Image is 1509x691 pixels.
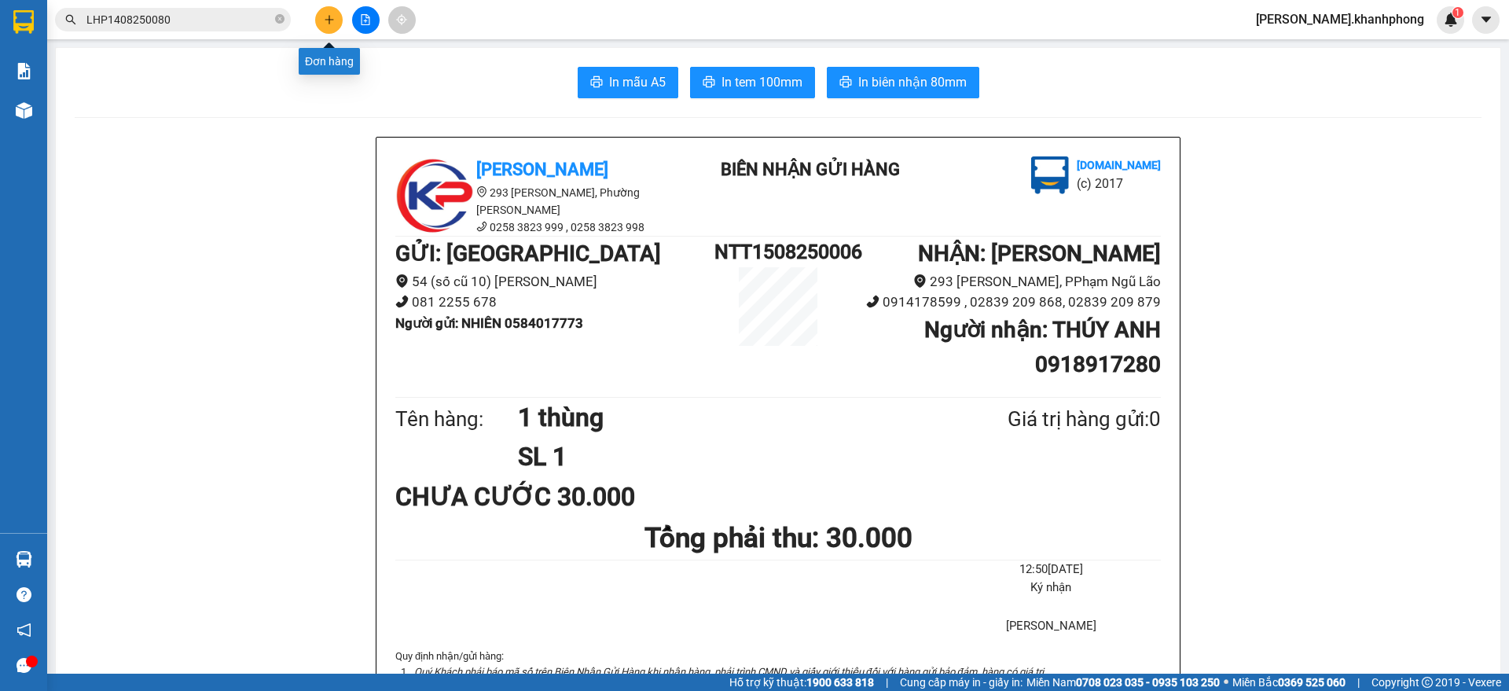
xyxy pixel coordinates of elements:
b: BIÊN NHẬN GỬI HÀNG [721,160,900,179]
button: file-add [352,6,380,34]
span: Hỗ trợ kỹ thuật: [729,674,874,691]
img: logo.jpg [395,156,474,235]
button: printerIn mẫu A5 [578,67,678,98]
span: caret-down [1479,13,1493,27]
li: 0914178599 , 02839 209 868, 02839 209 879 [842,292,1161,313]
span: question-circle [17,587,31,602]
b: [PERSON_NAME] [476,160,608,179]
span: printer [590,75,603,90]
i: Quý Khách phải báo mã số trên Biên Nhận Gửi Hàng khi nhận hàng, phải trình CMND và giấy giới thiệ... [414,666,1046,678]
li: 293 [PERSON_NAME], Phường [PERSON_NAME] [395,184,678,219]
li: 081 2255 678 [395,292,714,313]
span: environment [913,274,927,288]
button: caret-down [1472,6,1500,34]
span: | [886,674,888,691]
img: solution-icon [16,63,32,79]
sup: 1 [1452,7,1463,18]
span: close-circle [275,13,285,28]
span: Miền Bắc [1232,674,1346,691]
li: 293 [PERSON_NAME], PPhạm Ngũ Lão [842,271,1161,292]
strong: 1900 633 818 [806,676,874,689]
img: logo-vxr [13,10,34,34]
li: 54 (số cũ 10) [PERSON_NAME] [395,271,714,292]
img: warehouse-icon [16,551,32,568]
span: file-add [360,14,371,25]
div: Giá trị hàng gửi: 0 [931,403,1161,436]
span: close-circle [275,14,285,24]
li: 12:50[DATE] [942,561,1161,579]
b: [DOMAIN_NAME] [1077,159,1161,171]
strong: 0708 023 035 - 0935 103 250 [1076,676,1220,689]
span: Miền Nam [1026,674,1220,691]
img: logo.jpg [1031,156,1069,194]
h1: Tổng phải thu: 30.000 [395,516,1161,560]
span: ⚪️ [1224,679,1228,685]
h1: 1 thùng [518,398,931,437]
span: Cung cấp máy in - giấy in: [900,674,1023,691]
strong: 0369 525 060 [1278,676,1346,689]
span: aim [396,14,407,25]
li: 0258 3823 999 , 0258 3823 998 [395,219,678,236]
span: search [65,14,76,25]
button: printerIn biên nhận 80mm [827,67,979,98]
b: Người gửi : NHIÊN 0584017773 [395,315,583,331]
span: [PERSON_NAME].khanhphong [1243,9,1437,29]
div: CHƯA CƯỚC 30.000 [395,477,648,516]
b: Người nhận : THÚY ANH 0918917280 [924,317,1161,377]
span: In tem 100mm [721,72,802,92]
button: plus [315,6,343,34]
span: In mẫu A5 [609,72,666,92]
button: printerIn tem 100mm [690,67,815,98]
h1: SL 1 [518,437,931,476]
span: phone [866,295,879,308]
span: phone [395,295,409,308]
span: copyright [1422,677,1433,688]
span: plus [324,14,335,25]
li: [PERSON_NAME] [942,617,1161,636]
span: printer [703,75,715,90]
span: 1 [1455,7,1460,18]
li: Ký nhận [942,579,1161,597]
input: Tìm tên, số ĐT hoặc mã đơn [86,11,272,28]
span: notification [17,623,31,638]
img: icon-new-feature [1444,13,1458,27]
span: In biên nhận 80mm [858,72,967,92]
h1: NTT1508250006 [714,237,842,267]
span: message [17,658,31,673]
li: (c) 2017 [1077,174,1161,193]
button: aim [388,6,416,34]
div: Tên hàng: [395,403,518,436]
b: GỬI : [GEOGRAPHIC_DATA] [395,241,661,266]
img: warehouse-icon [16,102,32,119]
span: | [1357,674,1360,691]
span: environment [395,274,409,288]
span: printer [839,75,852,90]
span: phone [476,221,487,232]
span: environment [476,186,487,197]
b: NHẬN : [PERSON_NAME] [918,241,1161,266]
